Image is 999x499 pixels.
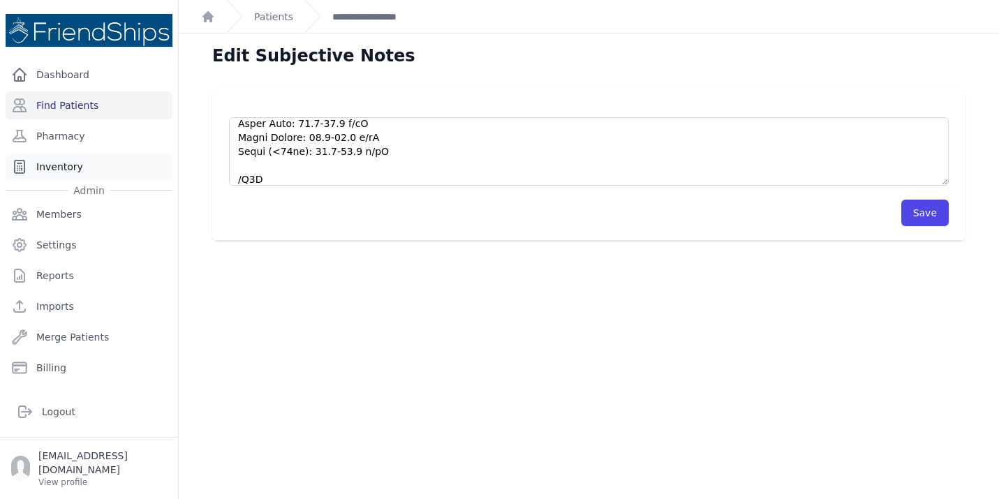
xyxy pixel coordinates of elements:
h1: Edit Subjective Notes [212,45,415,67]
a: Patients [254,10,293,24]
p: [EMAIL_ADDRESS][DOMAIN_NAME] [38,449,167,477]
a: Billing [6,354,172,382]
a: Imports [6,292,172,320]
a: Organizations [6,385,172,412]
textarea: Lore ip d 23 sita-con adip elit s doeiusmodte inci utlabor etdolor magnaaliqua eni adminimvenia, ... [229,117,949,186]
a: Settings [6,231,172,259]
a: Inventory [6,153,172,181]
img: Medical Missions EMR [6,14,172,47]
a: [EMAIL_ADDRESS][DOMAIN_NAME] View profile [11,449,167,488]
a: Find Patients [6,91,172,119]
a: Merge Patients [6,323,172,351]
a: Logout [11,398,167,426]
span: Admin [68,184,110,198]
a: Reports [6,262,172,290]
a: Pharmacy [6,122,172,150]
a: Members [6,200,172,228]
button: Save [901,200,949,226]
p: View profile [38,477,167,488]
a: Dashboard [6,61,172,89]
